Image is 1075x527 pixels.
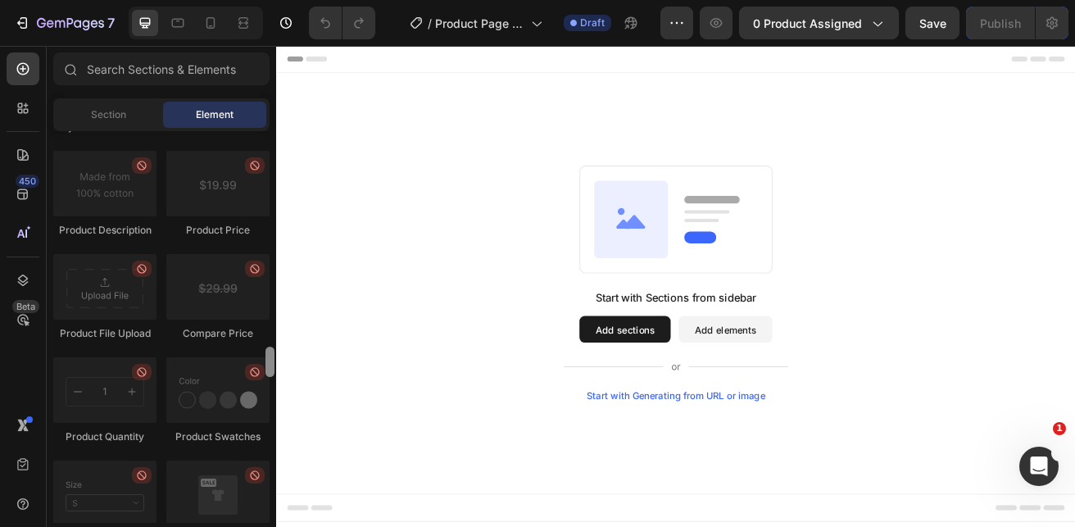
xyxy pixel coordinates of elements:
[53,52,270,85] input: Search Sections & Elements
[166,223,270,238] div: Product Price
[392,300,591,320] div: Start with Sections from sidebar
[276,46,1075,527] iframe: Design area
[980,15,1021,32] div: Publish
[12,300,39,313] div: Beta
[580,16,605,30] span: Draft
[1053,422,1066,435] span: 1
[495,333,610,366] button: Add elements
[966,7,1035,39] button: Publish
[7,7,122,39] button: 7
[382,425,602,438] div: Start with Generating from URL or image
[166,326,270,341] div: Compare Price
[905,7,959,39] button: Save
[196,107,234,122] span: Element
[91,107,126,122] span: Section
[309,7,375,39] div: Undo/Redo
[53,223,156,238] div: Product Description
[1019,447,1059,486] iframe: Intercom live chat
[107,13,115,33] p: 7
[373,333,485,366] button: Add sections
[428,15,432,32] span: /
[16,175,39,188] div: 450
[53,429,156,444] div: Product Quantity
[753,15,862,32] span: 0 product assigned
[435,15,524,32] span: Product Page - [DATE] 23:51:30
[166,429,270,444] div: Product Swatches
[919,16,946,30] span: Save
[53,326,156,341] div: Product File Upload
[739,7,899,39] button: 0 product assigned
